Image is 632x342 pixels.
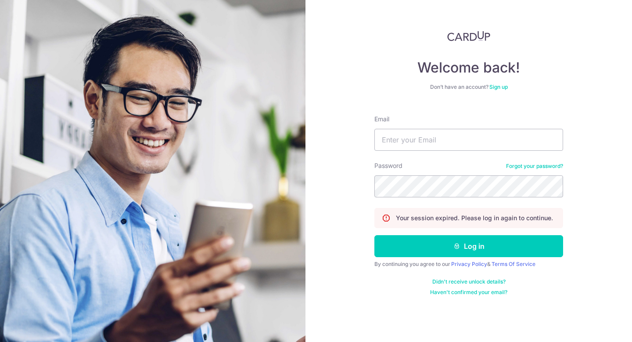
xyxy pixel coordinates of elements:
[430,289,507,296] a: Haven't confirmed your email?
[374,161,402,170] label: Password
[447,31,490,41] img: CardUp Logo
[432,278,506,285] a: Didn't receive unlock details?
[451,261,487,267] a: Privacy Policy
[374,235,563,257] button: Log in
[492,261,535,267] a: Terms Of Service
[396,214,553,222] p: Your session expired. Please log in again to continue.
[489,84,508,90] a: Sign up
[374,261,563,268] div: By continuing you agree to our &
[374,129,563,151] input: Enter your Email
[506,163,563,170] a: Forgot your password?
[374,84,563,91] div: Don’t have an account?
[374,59,563,76] h4: Welcome back!
[374,115,389,124] label: Email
